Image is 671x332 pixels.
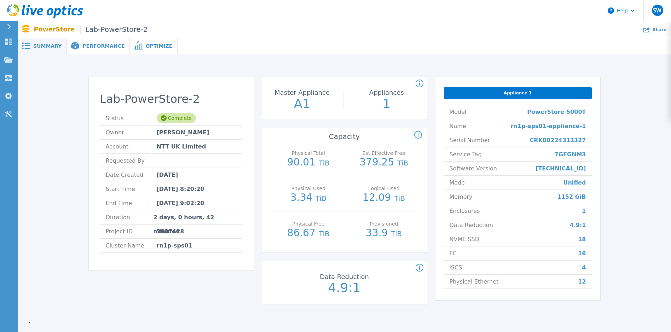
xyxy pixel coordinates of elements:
[154,210,237,224] span: 2 days, 0 hours, 42 minutes
[306,274,382,280] p: Data Reduction
[397,159,408,167] span: TiB
[277,193,340,203] p: 3.34
[450,190,473,204] span: Memory
[450,162,497,175] span: Software Version
[82,43,125,48] span: Performance
[653,7,661,13] span: SW
[262,98,342,110] p: A1
[277,157,340,168] p: 90.01
[106,182,157,196] span: Start Time
[536,162,586,175] span: [TECHNICAL_ID]
[450,176,465,190] span: Mode
[450,232,480,246] span: NVME SSD
[305,281,384,294] p: 4.9:1
[157,140,206,153] span: NTT UK Limited
[157,225,184,238] span: 3007428
[106,239,157,252] span: Cluster Name
[157,239,192,252] span: rn1p-sps01
[530,133,586,147] span: CRK00224312327
[582,261,586,274] span: 4
[106,111,157,125] span: Status
[319,229,330,238] span: TiB
[352,228,416,239] p: 33.9
[157,182,204,196] span: [DATE] 8:20:20
[450,246,457,260] span: FC
[106,140,157,153] span: Account
[106,168,157,182] span: Date Created
[319,159,330,167] span: TiB
[354,221,414,226] p: Provisioned
[100,93,242,106] h2: Lab-PowerStore-2
[450,275,499,289] span: Physical Ethernet
[264,89,340,96] p: Master Appliance
[157,126,209,139] span: [PERSON_NAME]
[354,186,414,191] p: Logical Used
[570,218,586,232] span: 4.9:1
[527,105,586,119] span: PowerStore 5000T
[578,275,586,289] span: 12
[504,90,532,96] span: Appliance 1
[106,210,154,224] span: Duration
[450,133,490,147] span: Serial Number
[578,232,586,246] span: 18
[106,225,157,238] span: Project ID
[80,25,147,34] span: Lab-PowerStore-2
[106,154,157,168] span: Requested By
[450,105,467,119] span: Model
[352,157,416,168] p: 379.25
[316,194,326,203] span: TiB
[349,89,424,96] p: Appliances
[450,218,493,232] span: Data Reduction
[557,190,586,204] span: 1152 GiB
[582,204,586,218] span: 1
[106,126,157,139] span: Owner
[450,119,466,133] span: Name
[157,196,204,210] span: [DATE] 9:02:20
[391,229,402,238] span: TiB
[563,176,586,190] span: Unified
[347,98,426,110] p: 1
[653,28,666,32] span: Share
[450,204,480,218] span: Enclosures
[555,147,586,161] span: 7GFGNM3
[578,246,586,260] span: 16
[145,43,172,48] span: Optimize
[34,25,148,34] p: PowerStore
[450,261,464,274] span: iSCSI
[278,186,338,191] p: Physical Used
[394,194,405,203] span: TiB
[157,113,196,123] div: Complete
[278,151,338,156] p: Physical Total
[157,168,178,182] span: [DATE]
[106,196,157,210] span: End Time
[450,147,482,161] span: Service Tag
[511,119,586,133] span: rn1p-sps01-appliance-1
[277,228,340,239] p: 86.67
[278,221,338,226] p: Physical Free
[33,43,62,48] span: Summary
[354,151,414,156] p: Est.Effective Free
[352,193,416,203] p: 12.09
